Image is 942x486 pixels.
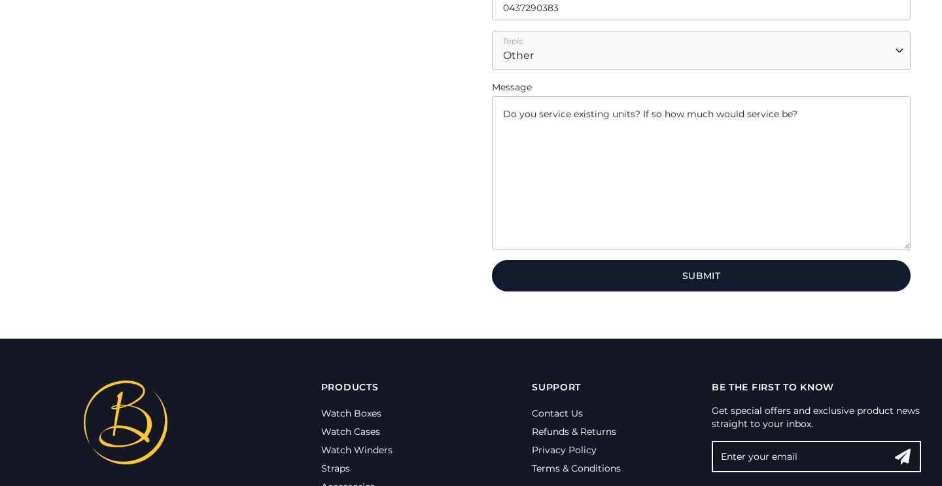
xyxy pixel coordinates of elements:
a: Privacy Policy [532,444,597,456]
button: Submit [492,260,911,291]
p: Products [321,381,392,394]
input: Enter your email [712,441,921,472]
p: Support [532,381,621,394]
a: Refunds & Returns [532,426,616,438]
p: Get special offers and exclusive product news straight to your inbox. [712,404,921,430]
p: Be the first to know [712,381,921,394]
button: Search [884,441,921,472]
label: Message [492,81,911,94]
a: Contact Us [532,407,583,419]
a: Straps [321,462,350,474]
a: Watch Cases [321,426,380,438]
a: Watch Winders [321,444,392,456]
a: Watch Boxes [321,407,381,419]
a: Terms & Conditions [532,462,621,474]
